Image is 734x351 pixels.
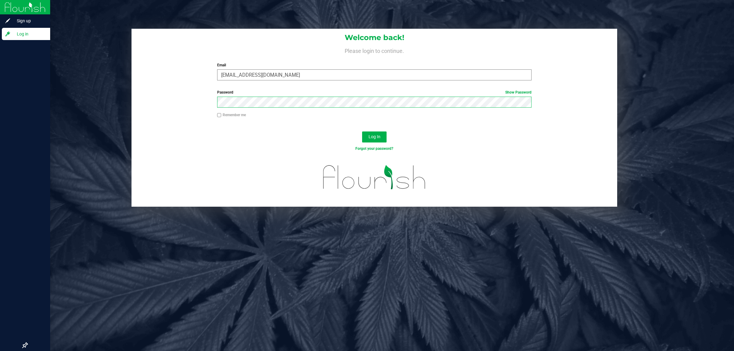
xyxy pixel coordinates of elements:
[132,34,617,42] h1: Welcome back!
[505,90,532,94] a: Show Password
[355,146,393,151] a: Forgot your password?
[362,131,387,142] button: Log In
[11,30,47,38] span: Log in
[217,62,532,68] label: Email
[11,17,47,24] span: Sign up
[217,112,246,118] label: Remember me
[5,31,11,37] inline-svg: Log in
[132,46,617,54] h4: Please login to continue.
[369,134,380,139] span: Log In
[217,113,221,117] input: Remember me
[217,90,233,94] span: Password
[5,18,11,24] inline-svg: Sign up
[314,158,435,197] img: flourish_logo.svg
